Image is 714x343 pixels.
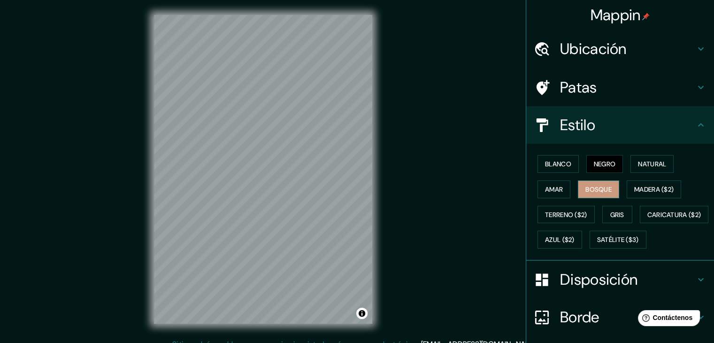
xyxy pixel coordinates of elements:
font: Bosque [585,185,612,194]
div: Patas [526,69,714,106]
font: Satélite ($3) [597,236,639,244]
img: pin-icon.png [642,13,650,20]
font: Azul ($2) [545,236,575,244]
button: Terreno ($2) [537,206,595,224]
button: Amar [537,180,570,198]
div: Estilo [526,106,714,144]
button: Natural [630,155,674,173]
button: Activar o desactivar atribución [356,308,368,319]
font: Borde [560,307,599,327]
font: Ubicación [560,39,627,59]
button: Gris [602,206,632,224]
font: Negro [594,160,616,168]
font: Gris [610,210,624,219]
button: Negro [586,155,623,173]
font: Terreno ($2) [545,210,587,219]
font: Amar [545,185,563,194]
font: Disposición [560,270,637,289]
font: Madera ($2) [634,185,674,194]
font: Blanco [545,160,571,168]
button: Caricatura ($2) [640,206,709,224]
font: Mappin [591,5,641,25]
button: Bosque [578,180,619,198]
iframe: Lanzador de widgets de ayuda [630,306,704,333]
font: Caricatura ($2) [647,210,701,219]
button: Satélite ($3) [590,231,646,249]
canvas: Mapa [154,15,372,324]
font: Patas [560,78,597,97]
font: Natural [638,160,666,168]
div: Ubicación [526,30,714,68]
button: Azul ($2) [537,231,582,249]
button: Madera ($2) [627,180,681,198]
button: Blanco [537,155,579,173]
div: Borde [526,298,714,336]
div: Disposición [526,261,714,298]
font: Estilo [560,115,595,135]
